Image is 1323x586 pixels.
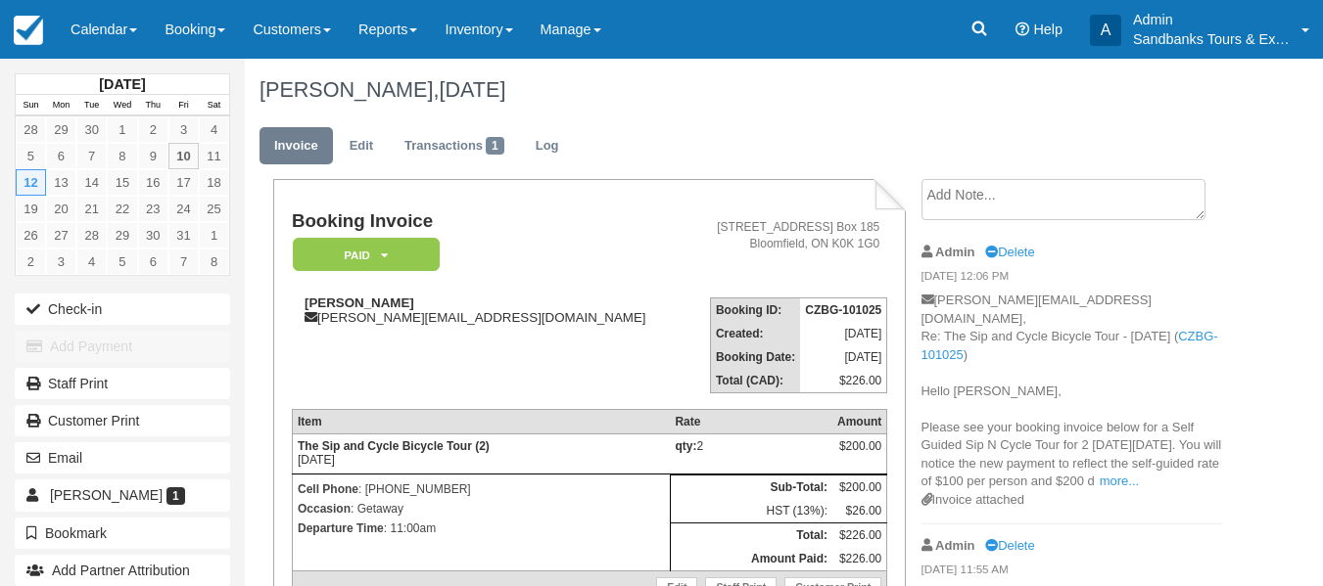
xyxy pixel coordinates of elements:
strong: Admin [935,245,974,259]
em: [DATE] 12:06 PM [921,268,1223,290]
em: Paid [293,238,440,272]
span: [PERSON_NAME] [50,487,163,503]
th: Created: [710,322,800,345]
a: 3 [168,116,199,143]
button: Check-in [15,293,230,325]
h1: [PERSON_NAME], [260,78,1222,102]
a: Delete [985,538,1034,553]
p: Sandbanks Tours & Experiences [1133,29,1290,49]
a: 3 [46,248,76,275]
a: 26 [16,222,46,248]
a: 20 [46,196,76,222]
th: Fri [168,95,199,116]
button: Add Payment [15,331,230,362]
a: 17 [168,169,199,196]
a: 2 [16,248,46,275]
a: 6 [138,248,168,275]
a: 30 [138,222,168,248]
span: Help [1033,22,1063,37]
a: Customer Print [15,405,230,436]
a: 29 [46,116,76,143]
td: [DATE] [800,322,887,345]
p: : 11:00am [298,518,665,538]
td: $226.00 [832,523,887,548]
em: [DATE] 11:55 AM [921,562,1223,583]
button: Email [15,442,230,473]
td: [DATE] [292,434,670,474]
a: Paid [292,237,433,273]
a: 2 [138,116,168,143]
td: $26.00 [832,499,887,523]
a: 12 [16,169,46,196]
th: Total (CAD): [710,369,800,393]
a: 4 [76,248,107,275]
th: Booking ID: [710,298,800,323]
th: Amount [832,410,887,434]
th: Thu [138,95,168,116]
th: Rate [670,410,832,434]
a: 27 [46,222,76,248]
a: 8 [107,143,137,169]
button: Add Partner Attribution [15,555,230,586]
a: 7 [76,143,107,169]
a: 10 [168,143,199,169]
a: 22 [107,196,137,222]
td: $226.00 [832,547,887,571]
a: 1 [199,222,229,248]
th: Sub-Total: [670,475,832,500]
a: Staff Print [15,368,230,399]
i: Help [1016,23,1029,36]
a: 14 [76,169,107,196]
td: HST (13%): [670,499,832,523]
div: $200.00 [837,439,881,469]
a: more... [1100,473,1139,488]
strong: Admin [935,538,974,553]
th: Booking Date: [710,345,800,369]
td: $200.00 [832,475,887,500]
strong: Cell Phone [298,482,358,496]
a: 1 [107,116,137,143]
th: Total: [670,523,832,548]
div: [PERSON_NAME][EMAIL_ADDRESS][DOMAIN_NAME] [292,295,688,325]
a: 28 [76,222,107,248]
a: Log [521,127,574,165]
div: A [1090,15,1121,46]
a: 6 [46,143,76,169]
a: 29 [107,222,137,248]
a: 24 [168,196,199,222]
p: : [PHONE_NUMBER] [298,479,665,499]
strong: [DATE] [99,76,145,92]
a: 28 [16,116,46,143]
p: : Getaway [298,499,665,518]
a: 19 [16,196,46,222]
th: Wed [107,95,137,116]
span: [DATE] [439,77,505,102]
a: 11 [199,143,229,169]
a: 5 [107,248,137,275]
a: 13 [46,169,76,196]
h1: Booking Invoice [292,211,688,232]
a: 21 [76,196,107,222]
p: Admin [1133,10,1290,29]
td: 2 [670,434,832,474]
th: Sun [16,95,46,116]
a: [PERSON_NAME] 1 [15,479,230,511]
a: 16 [138,169,168,196]
div: Invoice attached [921,491,1223,510]
a: 7 [168,248,199,275]
a: 4 [199,116,229,143]
th: Mon [46,95,76,116]
a: 9 [138,143,168,169]
a: 8 [199,248,229,275]
td: $226.00 [800,369,887,393]
td: [DATE] [800,345,887,369]
strong: [PERSON_NAME] [305,295,414,310]
strong: Departure Time [298,521,384,535]
a: Delete [985,245,1034,259]
strong: CZBG-101025 [805,303,881,317]
a: 30 [76,116,107,143]
th: Amount Paid: [670,547,832,571]
p: [PERSON_NAME][EMAIL_ADDRESS][DOMAIN_NAME], Re: The Sip and Cycle Bicycle Tour - [DATE] ( ) Hello ... [921,292,1223,491]
a: 31 [168,222,199,248]
strong: The Sip and Cycle Bicycle Tour (2) [298,439,490,453]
